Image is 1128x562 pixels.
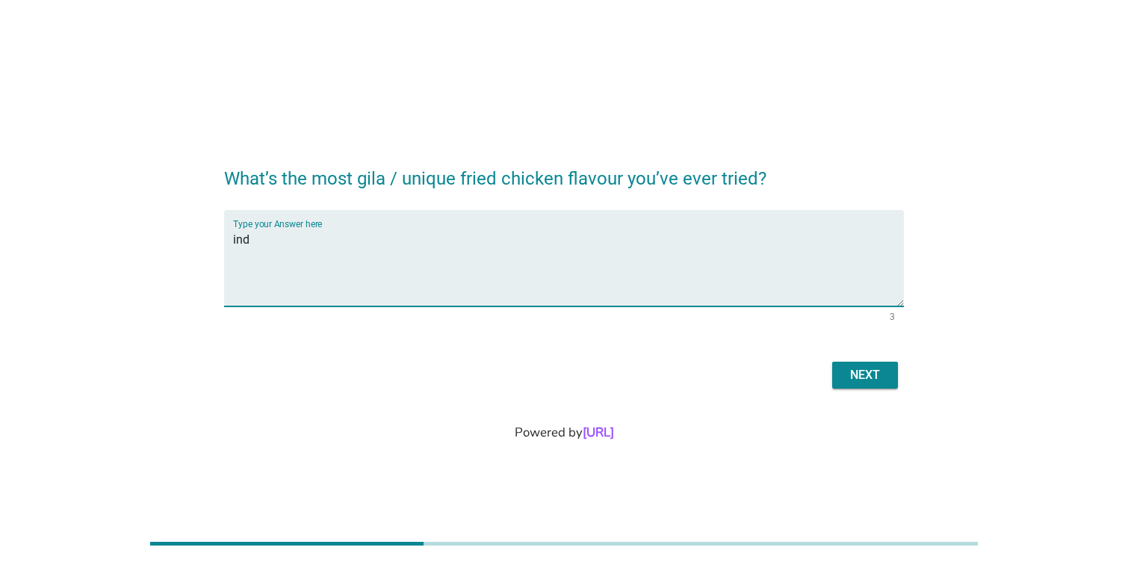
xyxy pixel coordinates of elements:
[844,366,886,384] div: Next
[890,312,895,321] div: 3
[583,424,614,441] a: [URL]
[224,150,905,192] h2: What’s the most gila / unique fried chicken flavour you’ve ever tried?
[18,423,1110,442] div: Powered by
[233,228,905,306] textarea: Type your Answer here
[832,362,898,389] button: Next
